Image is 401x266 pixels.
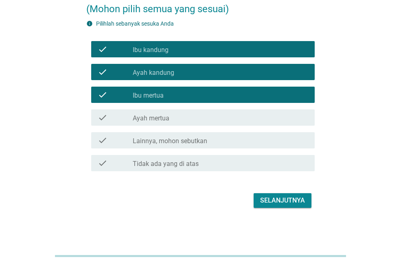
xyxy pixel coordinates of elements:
label: Ayah kandung [133,69,174,77]
div: Selanjutnya [260,196,305,205]
i: check [98,67,107,77]
label: Ibu kandung [133,46,169,54]
i: check [98,113,107,122]
label: Tidak ada yang di atas [133,160,199,168]
i: check [98,90,107,100]
button: Selanjutnya [254,193,311,208]
i: info [86,20,93,27]
i: check [98,44,107,54]
label: Ayah mertua [133,114,169,122]
i: check [98,158,107,168]
label: Lainnya, mohon sebutkan [133,137,207,145]
label: Ibu mertua [133,92,164,100]
label: Pilihlah sebanyak sesuka Anda [96,20,174,27]
i: check [98,135,107,145]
